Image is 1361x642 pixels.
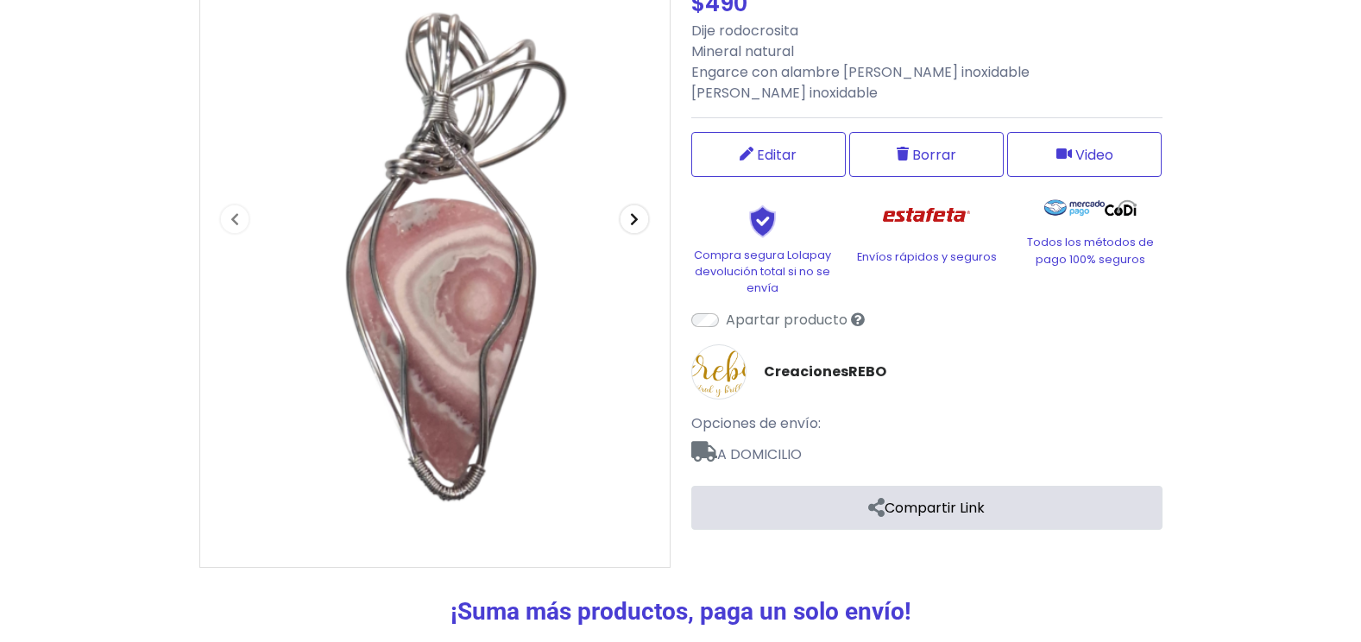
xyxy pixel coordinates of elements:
img: Shield [720,205,806,237]
p: Dije rodocrosita Mineral natural Engarce con alambre [PERSON_NAME] inoxidable [PERSON_NAME] inoxi... [691,21,1163,104]
img: Mercado Pago Logo [1044,191,1106,225]
span: Editar [757,144,797,166]
img: CreacionesREBO [691,344,747,400]
button: Video [1007,132,1162,177]
span: A DOMICILIO [691,434,1163,465]
span: Borrar [912,144,956,166]
span: Opciones de envío: [691,413,821,433]
a: CreacionesREBO [764,362,886,382]
a: Editar [691,132,846,177]
p: Compra segura Lolapay devolución total si no se envía [691,247,835,297]
p: Todos los métodos de pago 100% seguros [1019,234,1163,267]
a: Compartir Link [691,486,1163,530]
button: Borrar [849,132,1004,177]
i: Sólo tú verás el producto listado en tu tienda pero podrás venderlo si compartes su enlace directo [851,312,865,326]
img: Codi Logo [1105,191,1137,225]
label: Apartar producto [726,310,847,330]
h3: ¡Suma más productos, paga un solo envío! [199,597,1163,626]
p: Envíos rápidos y seguros [855,249,999,265]
span: Video [1075,144,1113,166]
img: Estafeta Logo [869,191,984,240]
